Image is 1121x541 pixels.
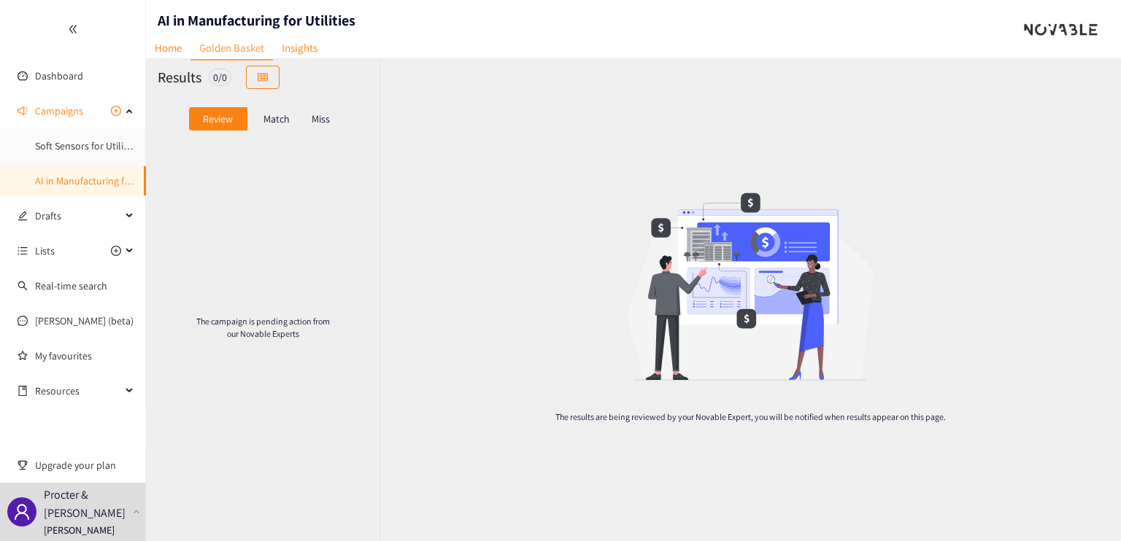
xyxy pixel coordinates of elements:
a: AI in Manufacturing for Utilities [35,174,169,187]
a: Golden Basket [190,36,273,61]
span: double-left [68,24,78,34]
span: Campaigns [35,96,83,125]
h2: Results [158,67,201,87]
span: table [258,72,268,84]
div: 0 / 0 [209,69,231,86]
p: [PERSON_NAME] [44,522,115,538]
span: plus-circle [111,246,121,256]
span: Lists [35,236,55,265]
span: plus-circle [111,106,121,116]
span: trophy [18,460,28,470]
a: Real-time search [35,279,107,292]
span: book [18,386,28,396]
span: edit [18,211,28,221]
span: user [13,503,31,521]
p: Miss [312,113,330,125]
p: Review [203,113,233,125]
a: Home [146,36,190,59]
span: Upgrade your plan [35,451,134,480]
a: Soft Sensors for Utility - Sustainability [35,139,197,152]
span: unordered-list [18,246,28,256]
h1: AI in Manufacturing for Utilities [158,10,355,31]
span: Drafts [35,201,121,230]
p: Procter & [PERSON_NAME] [44,486,127,522]
iframe: Chat Widget [884,384,1121,541]
a: [PERSON_NAME] (beta) [35,314,134,327]
a: My favourites [35,341,134,370]
button: table [246,66,280,89]
a: Dashboard [35,69,83,82]
p: The campaign is pending action from our Novable Experts [193,315,333,340]
p: The results are being reviewed by your Novable Expert, you will be notified when results appear o... [536,410,964,423]
span: sound [18,106,28,116]
a: Insights [273,36,326,59]
span: Resources [35,376,121,405]
p: Match [263,113,290,125]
